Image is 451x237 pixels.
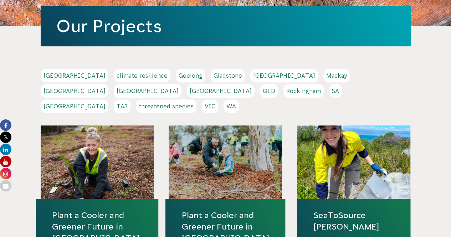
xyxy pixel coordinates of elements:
a: [GEOGRAPHIC_DATA] [41,69,108,82]
a: [GEOGRAPHIC_DATA] [114,84,181,98]
a: WA [224,99,239,113]
a: Mackay [323,69,350,82]
a: SeaToSource [PERSON_NAME] [313,210,394,232]
a: [GEOGRAPHIC_DATA] [41,84,108,98]
a: [GEOGRAPHIC_DATA] [250,69,318,82]
a: Geelong [176,69,205,82]
a: [GEOGRAPHIC_DATA] [41,99,108,113]
a: SA [329,84,342,98]
a: [GEOGRAPHIC_DATA] [187,84,255,98]
a: Gladstone [211,69,245,82]
a: VIC [202,99,218,113]
a: TAS [114,99,130,113]
a: threatened species [136,99,196,113]
a: QLD [260,84,278,98]
a: Our Projects [56,16,162,36]
a: Rockingham [283,84,324,98]
a: climate resilience [114,69,170,82]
